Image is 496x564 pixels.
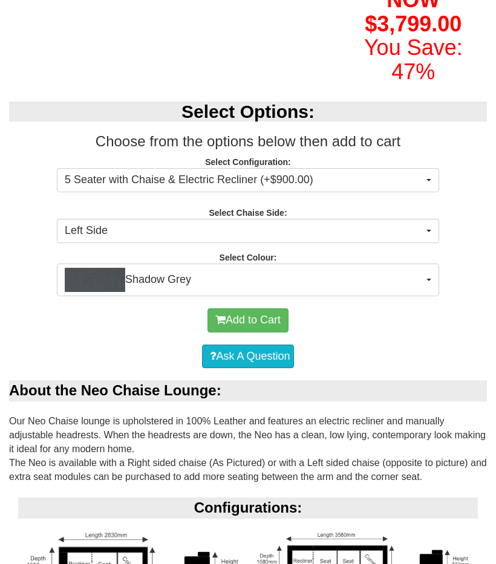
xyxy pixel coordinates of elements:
h3: Choose from the options below then add to cart [9,134,487,149]
button: Add to Cart [207,308,289,332]
span: Left Side [65,223,423,239]
strong: Select Chaise Side: [209,208,287,218]
font: You Save: 47% [364,35,463,84]
div: About the Neo Chaise Lounge: [9,380,487,401]
b: Select Options: [181,102,315,122]
button: Left Side [57,219,439,243]
strong: Select Colour: [220,253,277,262]
button: 5 Seater with Chaise & Electric Recliner (+$900.00) [57,168,439,192]
span: Shadow Grey [65,268,423,292]
span: 5 Seater with Chaise & Electric Recliner (+$900.00) [65,172,423,188]
div: Configurations: [18,498,478,518]
img: Shadow Grey [65,268,125,292]
a: Ask A Question [202,345,293,369]
button: Shadow GreyShadow Grey [57,264,439,296]
strong: Select Configuration: [205,157,291,167]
